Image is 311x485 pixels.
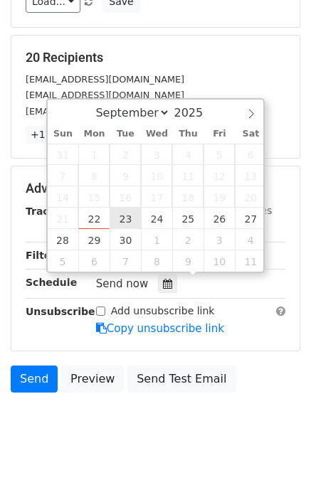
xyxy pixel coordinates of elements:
[204,129,235,139] span: Fri
[78,208,110,229] span: September 22, 2025
[26,74,184,85] small: [EMAIL_ADDRESS][DOMAIN_NAME]
[141,186,172,208] span: September 17, 2025
[141,208,172,229] span: September 24, 2025
[235,208,266,229] span: September 27, 2025
[48,144,79,165] span: August 31, 2025
[172,208,204,229] span: September 25, 2025
[110,229,141,250] span: September 30, 2025
[48,186,79,208] span: September 14, 2025
[48,129,79,139] span: Sun
[141,229,172,250] span: October 1, 2025
[48,165,79,186] span: September 7, 2025
[26,277,77,288] strong: Schedule
[78,129,110,139] span: Mon
[235,144,266,165] span: September 6, 2025
[26,126,85,144] a: +17 more
[48,229,79,250] span: September 28, 2025
[172,144,204,165] span: September 4, 2025
[204,208,235,229] span: September 26, 2025
[26,206,73,217] strong: Tracking
[110,208,141,229] span: September 23, 2025
[235,186,266,208] span: September 20, 2025
[110,129,141,139] span: Tue
[110,165,141,186] span: September 9, 2025
[26,250,62,261] strong: Filters
[170,106,221,119] input: Year
[204,144,235,165] span: September 5, 2025
[78,250,110,272] span: October 6, 2025
[141,144,172,165] span: September 3, 2025
[110,144,141,165] span: September 2, 2025
[11,366,58,393] a: Send
[48,208,79,229] span: September 21, 2025
[172,250,204,272] span: October 9, 2025
[78,186,110,208] span: September 15, 2025
[172,186,204,208] span: September 18, 2025
[110,250,141,272] span: October 7, 2025
[26,50,285,65] h5: 20 Recipients
[127,366,236,393] a: Send Test Email
[235,229,266,250] span: October 4, 2025
[141,129,172,139] span: Wed
[172,129,204,139] span: Thu
[204,229,235,250] span: October 3, 2025
[235,165,266,186] span: September 13, 2025
[26,90,184,100] small: [EMAIL_ADDRESS][DOMAIN_NAME]
[78,229,110,250] span: September 29, 2025
[26,181,285,196] h5: Advanced
[111,304,215,319] label: Add unsubscribe link
[48,250,79,272] span: October 5, 2025
[235,250,266,272] span: October 11, 2025
[240,417,311,485] iframe: Chat Widget
[204,186,235,208] span: September 19, 2025
[204,250,235,272] span: October 10, 2025
[235,129,266,139] span: Sat
[78,165,110,186] span: September 8, 2025
[26,306,95,317] strong: Unsubscribe
[204,165,235,186] span: September 12, 2025
[96,322,224,335] a: Copy unsubscribe link
[61,366,124,393] a: Preview
[172,229,204,250] span: October 2, 2025
[141,250,172,272] span: October 8, 2025
[110,186,141,208] span: September 16, 2025
[96,277,149,290] span: Send now
[26,106,184,117] small: [EMAIL_ADDRESS][DOMAIN_NAME]
[141,165,172,186] span: September 10, 2025
[78,144,110,165] span: September 1, 2025
[172,165,204,186] span: September 11, 2025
